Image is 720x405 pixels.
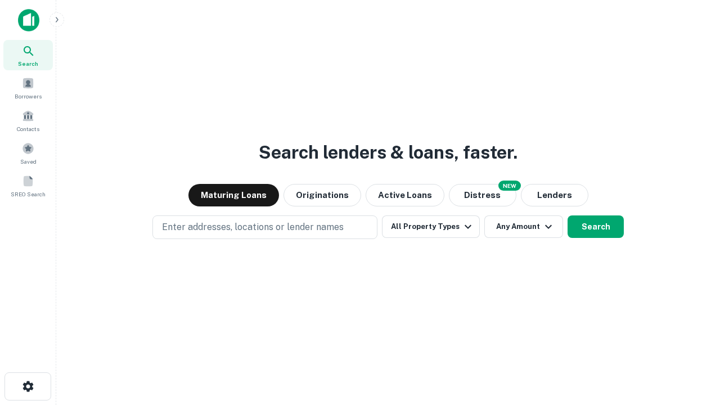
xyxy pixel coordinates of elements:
[20,157,37,166] span: Saved
[15,92,42,101] span: Borrowers
[11,190,46,199] span: SREO Search
[3,105,53,136] a: Contacts
[3,138,53,168] a: Saved
[382,215,480,238] button: All Property Types
[18,59,38,68] span: Search
[283,184,361,206] button: Originations
[17,124,39,133] span: Contacts
[521,184,588,206] button: Lenders
[18,9,39,31] img: capitalize-icon.png
[484,215,563,238] button: Any Amount
[568,215,624,238] button: Search
[259,139,517,166] h3: Search lenders & loans, faster.
[3,170,53,201] a: SREO Search
[449,184,516,206] button: Search distressed loans with lien and other non-mortgage details.
[152,215,377,239] button: Enter addresses, locations or lender names
[188,184,279,206] button: Maturing Loans
[366,184,444,206] button: Active Loans
[664,315,720,369] iframe: Chat Widget
[3,40,53,70] a: Search
[498,181,521,191] div: NEW
[3,73,53,103] a: Borrowers
[162,220,344,234] p: Enter addresses, locations or lender names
